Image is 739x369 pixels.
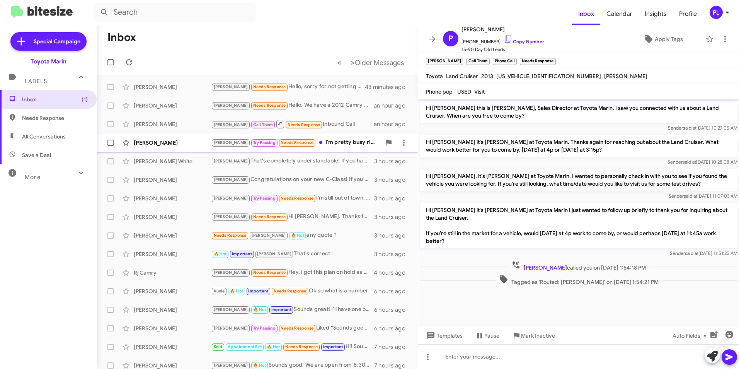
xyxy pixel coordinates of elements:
[508,260,649,272] span: called you on [DATE] 1:54:18 PM
[214,140,248,145] span: [PERSON_NAME]
[134,250,211,258] div: [PERSON_NAME]
[274,289,306,294] span: Needs Response
[374,195,412,202] div: 3 hours ago
[22,151,51,159] span: Save a Deal
[252,233,286,238] span: [PERSON_NAME]
[623,32,702,46] button: Apply Tags
[211,194,374,203] div: I'm still out of town. Do you have an X
[424,329,463,343] span: Templates
[214,233,247,238] span: Needs Response
[214,251,227,256] span: 🔥 Hot
[420,203,737,248] p: Hi [PERSON_NAME] it's [PERSON_NAME] at Toyota Marin I just wanted to follow up briefly to thank y...
[639,3,673,25] a: Insights
[496,73,601,80] span: [US_VEHICLE_IDENTIFICATION_NUMBER]
[323,344,343,349] span: Important
[134,343,211,351] div: [PERSON_NAME]
[253,326,276,331] span: Try Pausing
[10,32,87,51] a: Special Campaign
[484,329,499,343] span: Pause
[134,232,211,239] div: [PERSON_NAME]
[572,3,600,25] a: Inbox
[668,125,737,131] span: Sender [DATE] 10:27:05 AM
[134,195,211,202] div: [PERSON_NAME]
[524,264,567,271] span: [PERSON_NAME]
[474,88,485,95] span: Visit
[281,196,313,201] span: Needs Response
[710,6,723,19] div: PL
[351,58,355,67] span: »
[214,214,248,219] span: [PERSON_NAME]
[94,3,256,22] input: Search
[333,55,409,70] nav: Page navigation example
[288,122,320,127] span: Needs Response
[600,3,639,25] a: Calendar
[667,159,737,165] span: Sender [DATE] 10:28:08 AM
[496,275,662,286] span: Tagged as 'Routed: [PERSON_NAME]' on [DATE] 1:54:21 PM
[281,140,313,145] span: Needs Response
[214,326,248,331] span: [PERSON_NAME]
[670,250,737,256] span: Sender [DATE] 11:51:25 AM
[230,289,243,294] span: 🔥 Hot
[22,96,88,103] span: Inbox
[374,325,412,332] div: 6 hours ago
[211,268,374,277] div: Hey. i got this plan on hold as of now. I will reconnect with you guys once im ready
[214,103,248,108] span: [PERSON_NAME]
[253,270,286,275] span: Needs Response
[337,58,342,67] span: «
[655,32,683,46] span: Apply Tags
[365,83,412,91] div: 43 minutes ago
[228,344,262,349] span: Appointment Set
[211,119,374,129] div: Inbound Call
[285,344,318,349] span: Needs Response
[25,78,47,85] span: Labels
[426,73,443,80] span: Toyota
[374,176,412,184] div: 3 hours ago
[214,84,248,89] span: [PERSON_NAME]
[211,342,374,351] div: Hi! Sounds good 👍
[466,58,489,65] small: Call Them
[271,307,291,312] span: Important
[214,289,225,294] span: Kunle
[461,25,544,34] span: [PERSON_NAME]
[355,58,404,67] span: Older Messages
[214,196,248,201] span: [PERSON_NAME]
[211,175,374,184] div: Congratulations on your new C-Class! If you're considering selling your previous vehicle, we're i...
[684,193,697,199] span: said at
[253,214,286,219] span: Needs Response
[134,269,211,277] div: Rj Camry
[469,329,506,343] button: Pause
[604,73,647,80] span: [PERSON_NAME]
[31,58,66,65] div: Toyota Marin
[211,324,374,333] div: Liked “Sounds good! I can reach out then!”
[211,305,374,314] div: Sounds great! I'll have one of my buyers reach out to you and finalize it! :)
[481,73,493,80] span: 2013
[211,82,365,91] div: Hello, sorry for not getting back. I still need better pricing on the grand Highlander. Can you p...
[211,138,381,147] div: I'm pretty busy right now with a work project. Contact me in early November.
[253,196,276,201] span: Try Pausing
[374,102,412,109] div: an hour ago
[211,157,374,166] div: That's completely understandable! If you have a vehicle to sell in the future, feel free to reach...
[214,177,248,182] span: [PERSON_NAME]
[673,3,703,25] span: Profile
[22,133,66,140] span: All Conversations
[232,251,252,256] span: Important
[703,6,730,19] button: PL
[253,103,286,108] span: Needs Response
[506,329,561,343] button: Mark Inactive
[134,325,211,332] div: [PERSON_NAME]
[504,39,544,44] a: Copy Number
[211,101,374,110] div: Hello. We have a 2012 Camry that we are trying to sell.
[214,307,248,312] span: [PERSON_NAME]
[374,120,412,128] div: an hour ago
[346,55,409,70] button: Next
[211,249,374,258] div: That's correct
[22,114,88,122] span: Needs Response
[214,159,248,164] span: [PERSON_NAME]
[374,287,412,295] div: 6 hours ago
[211,231,374,240] div: any quote？
[426,58,463,65] small: [PERSON_NAME]
[134,306,211,314] div: [PERSON_NAME]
